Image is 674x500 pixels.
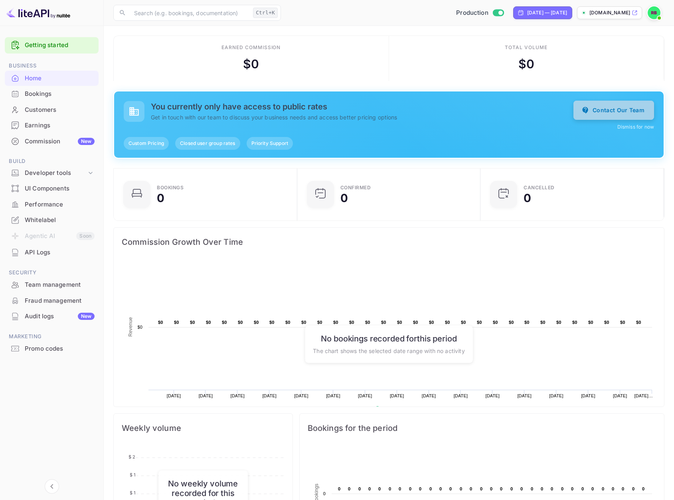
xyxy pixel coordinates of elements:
text: [DATE] [422,393,436,398]
text: $0 [509,320,514,325]
div: Audit logs [25,312,95,321]
div: New [78,313,95,320]
div: Earnings [5,118,99,133]
div: UI Components [25,184,95,193]
div: Earnings [25,121,95,130]
text: 0 [348,486,350,491]
div: CANCELLED [524,185,555,190]
text: [DATE] [613,393,627,398]
div: Performance [25,200,95,209]
div: Home [5,71,99,86]
div: Fraud management [5,293,99,309]
a: UI Components [5,181,99,196]
text: $0 [317,320,322,325]
text: Revenue [128,317,133,337]
text: $0 [190,320,195,325]
text: [DATE] [581,393,595,398]
a: Customers [5,102,99,117]
text: 0 [500,486,502,491]
div: API Logs [25,248,95,257]
text: 0 [429,486,432,491]
div: $ 0 [243,55,259,73]
div: Bookings [25,89,95,99]
text: $0 [620,320,625,325]
span: Priority Support [247,140,293,147]
div: Customers [5,102,99,118]
text: $0 [636,320,641,325]
a: Fraud management [5,293,99,308]
h5: You currently only have access to public rates [151,102,573,111]
text: [DATE] [454,393,468,398]
button: Dismiss for now [617,123,654,131]
text: $0 [238,320,243,325]
text: 0 [439,486,442,491]
text: 0 [510,486,513,491]
text: $0 [556,320,561,325]
span: Bookings for the period [308,422,656,435]
text: [DATE] [549,393,563,398]
div: Switch to Sandbox mode [453,8,507,18]
span: Security [5,268,99,277]
text: $0 [137,325,142,329]
button: Collapse navigation [45,479,59,494]
div: Team management [5,277,99,293]
text: 0 [358,486,361,491]
div: Developer tools [25,169,87,178]
text: 0 [561,486,563,491]
text: [DATE] [294,393,308,398]
text: $0 [413,320,418,325]
text: [DATE] [358,393,372,398]
text: $0 [429,320,434,325]
text: 0 [531,486,533,491]
span: Weekly volume [122,422,285,435]
text: $0 [349,320,354,325]
span: Commission Growth Over Time [122,236,656,248]
div: Performance [5,197,99,212]
text: $0 [222,320,227,325]
text: [DATE] [486,393,500,398]
text: $0 [301,320,306,325]
div: Home [25,74,95,83]
text: 0 [541,486,543,491]
text: $0 [588,320,593,325]
h6: No bookings recorded for this period [313,334,464,343]
text: $0 [254,320,259,325]
text: 0 [551,486,553,491]
div: 0 [340,192,348,204]
text: $0 [524,320,530,325]
a: Promo codes [5,341,99,356]
text: 0 [338,486,340,491]
text: 0 [378,486,381,491]
text: $0 [604,320,609,325]
text: $0 [477,320,482,325]
a: Getting started [25,41,95,50]
a: API Logs [5,245,99,260]
span: Business [5,62,99,70]
text: 0 [490,486,492,491]
text: [DATE] [390,393,404,398]
text: 0 [571,486,573,491]
div: Earned commission [221,44,281,51]
text: 0 [368,486,371,491]
text: $0 [540,320,546,325]
text: $0 [461,320,466,325]
text: 0 [591,486,594,491]
text: $0 [174,320,179,325]
div: CommissionNew [5,134,99,149]
div: Bookings [5,86,99,102]
div: Confirmed [340,185,371,190]
text: $0 [572,320,577,325]
text: $0 [365,320,370,325]
p: Get in touch with our team to discuss your business needs and access better pricing options [151,113,573,121]
div: Commission [25,137,95,146]
div: Ctrl+K [253,8,278,18]
text: [DATE] [199,393,213,398]
div: Team management [25,280,95,290]
input: Search (e.g. bookings, documentation) [129,5,250,21]
text: 0 [520,486,523,491]
text: $0 [269,320,275,325]
span: Closed user group rates [175,140,240,147]
div: Getting started [5,37,99,54]
text: Revenue [383,406,403,412]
